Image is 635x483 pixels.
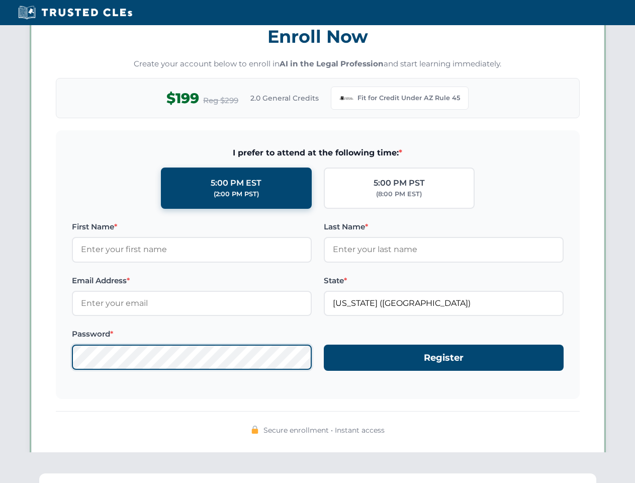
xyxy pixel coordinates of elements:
label: Password [72,328,312,340]
span: Reg $299 [203,95,238,107]
button: Register [324,345,564,371]
label: State [324,275,564,287]
div: 5:00 PM EST [211,177,261,190]
span: 2.0 General Credits [250,93,319,104]
img: Trusted CLEs [15,5,135,20]
div: (2:00 PM PST) [214,189,259,199]
div: 5:00 PM PST [374,177,425,190]
h3: Enroll Now [56,21,580,52]
strong: AI in the Legal Profession [280,59,384,68]
input: Enter your first name [72,237,312,262]
span: Fit for Credit Under AZ Rule 45 [357,93,460,103]
label: First Name [72,221,312,233]
img: 🔒 [251,426,259,434]
p: Create your account below to enroll in and start learning immediately. [56,58,580,70]
img: Arizona Bar [339,91,353,105]
input: Arizona (AZ) [324,291,564,316]
span: $199 [166,87,199,110]
input: Enter your last name [324,237,564,262]
label: Last Name [324,221,564,233]
label: Email Address [72,275,312,287]
input: Enter your email [72,291,312,316]
span: Secure enrollment • Instant access [263,425,385,436]
div: (8:00 PM EST) [376,189,422,199]
span: I prefer to attend at the following time: [72,146,564,159]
